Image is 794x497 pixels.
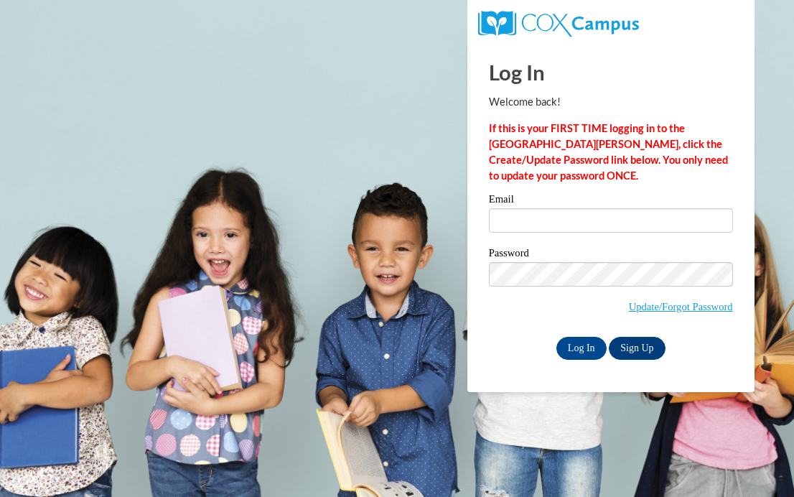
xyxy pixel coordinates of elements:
[489,194,733,208] label: Email
[629,301,733,312] a: Update/Forgot Password
[478,11,639,37] img: COX Campus
[609,337,665,360] a: Sign Up
[489,248,733,262] label: Password
[489,57,733,87] h1: Log In
[737,440,783,486] iframe: Button to launch messaging window
[556,337,607,360] input: Log In
[489,122,728,182] strong: If this is your FIRST TIME logging in to the [GEOGRAPHIC_DATA][PERSON_NAME], click the Create/Upd...
[489,94,733,110] p: Welcome back!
